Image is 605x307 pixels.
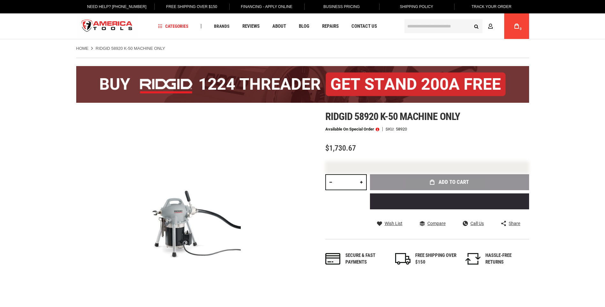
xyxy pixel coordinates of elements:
[325,144,356,153] span: $1,730.67
[325,127,379,131] p: Available on Special Order
[386,127,396,131] strong: SKU
[427,221,446,226] span: Compare
[155,22,191,31] a: Categories
[377,221,402,226] a: Wish List
[272,24,286,29] span: About
[345,252,387,266] div: Secure & fast payments
[415,252,457,266] div: FREE SHIPPING OVER $150
[299,24,309,29] span: Blog
[520,27,522,31] span: 0
[76,14,138,38] a: store logo
[400,4,433,9] span: Shipping Policy
[269,22,289,31] a: About
[511,13,523,39] a: 0
[325,253,341,265] img: payments
[240,22,262,31] a: Reviews
[465,253,481,265] img: returns
[296,22,312,31] a: Blog
[211,22,232,31] a: Brands
[385,221,402,226] span: Wish List
[76,66,529,103] img: BOGO: Buy the RIDGID® 1224 Threader (26092), get the 92467 200A Stand FREE!
[470,20,483,32] button: Search
[396,127,407,131] div: 58920
[322,24,339,29] span: Repairs
[214,24,230,28] span: Brands
[351,24,377,29] span: Contact Us
[470,221,484,226] span: Call Us
[509,221,520,226] span: Share
[96,46,165,51] strong: RIDGID 58920 K-50 MACHINE ONLY
[395,253,410,265] img: shipping
[76,46,89,51] a: Home
[158,24,188,28] span: Categories
[420,221,446,226] a: Compare
[463,221,484,226] a: Call Us
[76,14,138,38] img: America Tools
[485,252,527,266] div: HASSLE-FREE RETURNS
[319,22,342,31] a: Repairs
[242,24,260,29] span: Reviews
[325,110,460,123] span: Ridgid 58920 k-50 machine only
[349,22,380,31] a: Contact Us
